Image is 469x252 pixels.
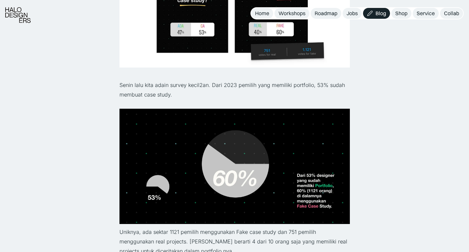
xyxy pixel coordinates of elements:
p: Senin lalu kita adain survey kecil2an. Dari 2023 pemilih yang memiliki portfolio, 53% sudah membu... [119,80,350,99]
div: Jobs [347,10,358,17]
a: Jobs [343,8,362,19]
a: Home [251,8,273,19]
div: Collab [444,10,459,17]
a: Blog [363,8,390,19]
a: Workshops [274,8,309,19]
div: Shop [395,10,407,17]
div: Home [255,10,269,17]
div: Workshops [278,10,305,17]
p: ‍ [119,71,350,80]
div: Blog [376,10,386,17]
div: Roadmap [315,10,337,17]
div: Service [417,10,435,17]
a: Collab [440,8,463,19]
p: ‍ [119,99,350,109]
a: Shop [391,8,411,19]
a: Service [413,8,439,19]
a: Roadmap [311,8,341,19]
